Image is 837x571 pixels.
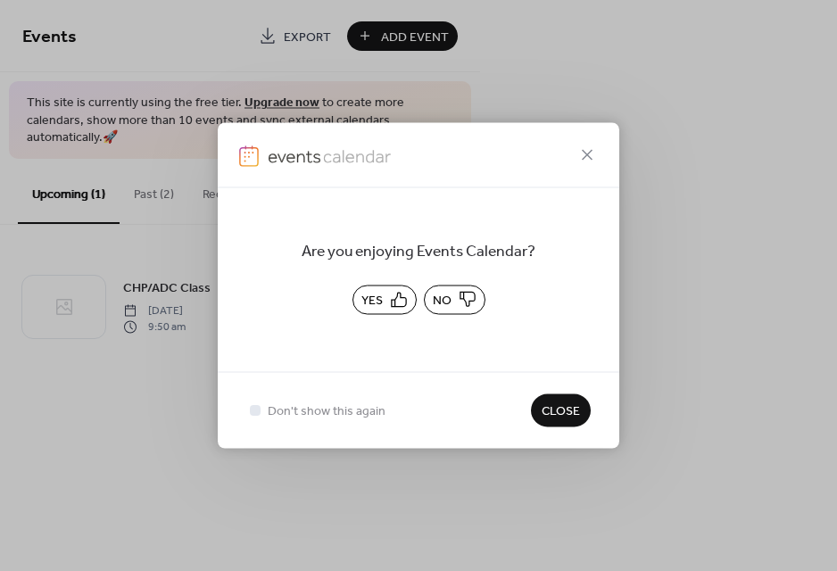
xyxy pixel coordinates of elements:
span: Are you enjoying Events Calendar? [246,240,591,265]
img: logo-icon [268,145,391,167]
span: Yes [361,292,383,310]
span: No [433,292,452,310]
button: No [424,285,485,314]
button: Close [531,394,591,427]
button: Yes [352,285,417,314]
img: logo-icon [239,145,259,167]
span: Close [542,402,580,421]
span: Don't show this again [268,402,385,421]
